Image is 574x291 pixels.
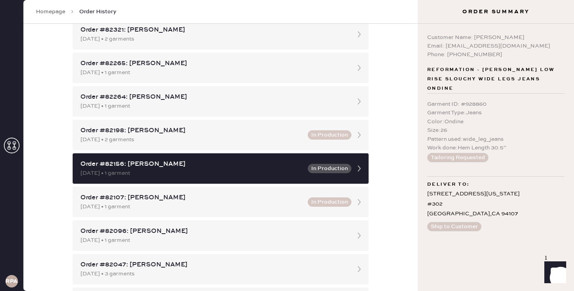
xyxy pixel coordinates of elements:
[427,180,469,189] span: Deliver to:
[80,160,303,169] div: Order #82156: [PERSON_NAME]
[5,279,18,284] h3: RPAA
[427,108,565,117] div: Garment Type : Jeans
[427,126,565,135] div: Size : 26
[427,189,565,219] div: [STREET_ADDRESS][US_STATE] #302 [GEOGRAPHIC_DATA] , CA 94107
[427,144,565,152] div: Work done : Hem Length 30.5”
[80,135,303,144] div: [DATE] • 2 garments
[80,25,347,35] div: Order #82321: [PERSON_NAME]
[80,270,347,278] div: [DATE] • 3 garments
[79,8,116,16] span: Order History
[80,236,347,245] div: [DATE] • 1 garment
[80,260,347,270] div: Order #82047: [PERSON_NAME]
[80,169,303,177] div: [DATE] • 1 garment
[427,50,565,59] div: Phone: [PHONE_NUMBER]
[427,33,565,42] div: Customer Name: [PERSON_NAME]
[80,227,347,236] div: Order #82096: [PERSON_NAME]
[80,202,303,211] div: [DATE] • 1 garment
[308,197,351,207] button: In Production
[80,92,347,102] div: Order #82264: [PERSON_NAME]
[80,193,303,202] div: Order #82107: [PERSON_NAME]
[427,42,565,50] div: Email: [EMAIL_ADDRESS][DOMAIN_NAME]
[80,126,303,135] div: Order #82198: [PERSON_NAME]
[80,102,347,110] div: [DATE] • 1 garment
[418,8,574,16] h3: Order Summary
[80,35,347,43] div: [DATE] • 2 garments
[427,65,565,93] span: Reformation - [PERSON_NAME] Low Rise Slouchy Wide Legs Jeans Ondine
[537,256,570,289] iframe: Front Chat
[427,117,565,126] div: Color : Ondine
[308,164,351,173] button: In Production
[80,59,347,68] div: Order #82265: [PERSON_NAME]
[427,153,488,162] button: Tailoring Requested
[427,100,565,108] div: Garment ID : # 928860
[80,68,347,77] div: [DATE] • 1 garment
[427,222,481,231] button: Ship to Customer
[36,8,65,16] a: Homepage
[427,135,565,144] div: Pattern used : wide_leg_jeans
[308,130,351,140] button: In Production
